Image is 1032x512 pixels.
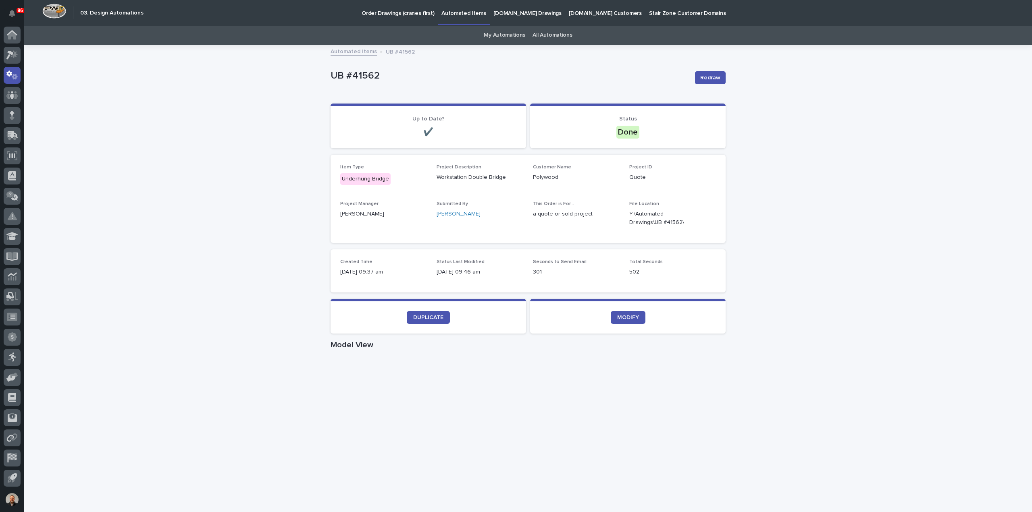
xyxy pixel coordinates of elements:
[619,116,637,122] span: Status
[437,165,481,170] span: Project Description
[533,173,620,182] p: Polywood
[4,5,21,22] button: Notifications
[437,173,523,182] p: Workstation Double Bridge
[340,201,379,206] span: Project Manager
[629,259,663,264] span: Total Seconds
[611,311,645,324] a: MODIFY
[413,315,443,320] span: DUPLICATE
[437,268,523,276] p: [DATE] 09:46 am
[331,70,689,82] p: UB #41562
[42,4,66,19] img: Workspace Logo
[629,268,716,276] p: 502
[484,26,525,45] a: My Automations
[340,127,516,137] p: ✔️
[437,201,468,206] span: Submitted By
[700,74,720,82] span: Redraw
[629,173,716,182] p: Quote
[695,71,726,84] button: Redraw
[533,268,620,276] p: 301
[533,201,574,206] span: This Order is For...
[533,259,587,264] span: Seconds to Send Email
[533,210,620,218] p: a quote or sold project
[437,259,485,264] span: Status Last Modified
[80,10,144,17] h2: 03. Design Automations
[340,210,427,218] p: [PERSON_NAME]
[331,46,377,56] a: Automated Items
[340,165,364,170] span: Item Type
[629,165,652,170] span: Project ID
[18,8,23,13] p: 96
[10,10,21,23] div: Notifications96
[616,126,639,139] div: Done
[340,259,372,264] span: Created Time
[617,315,639,320] span: MODIFY
[437,210,481,218] a: [PERSON_NAME]
[340,173,391,185] div: Underhung Bridge
[340,268,427,276] p: [DATE] 09:37 am
[533,26,572,45] a: All Automations
[533,165,571,170] span: Customer Name
[629,210,697,227] : Y:\Automated Drawings\UB #41562\
[386,47,415,56] p: UB #41562
[412,116,445,122] span: Up to Date?
[4,491,21,508] button: users-avatar
[331,340,726,350] h1: Model View
[407,311,450,324] a: DUPLICATE
[629,201,659,206] span: File Location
